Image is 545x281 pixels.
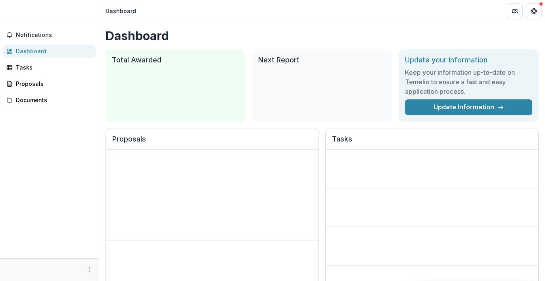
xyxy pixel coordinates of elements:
button: More [84,265,94,275]
a: Proposals [3,77,96,90]
div: Proposals [16,79,89,88]
div: Documents [16,96,89,104]
a: Dashboard [3,45,96,58]
h2: Update your information [405,56,532,64]
button: Notifications [3,29,96,41]
div: Tasks [16,63,89,72]
nav: breadcrumb [102,5,139,17]
span: Notifications [16,32,92,39]
h2: Total Awarded [112,56,239,64]
h2: Proposals [112,135,312,150]
a: Documents [3,93,96,107]
h1: Dashboard [106,29,539,43]
h2: Tasks [332,135,532,150]
h3: Keep your information up-to-date on Temelio to ensure a fast and easy application process. [405,68,532,96]
a: Tasks [3,61,96,74]
div: Dashboard [16,47,89,55]
div: Dashboard [106,7,136,15]
button: Get Help [526,3,542,19]
button: Partners [507,3,523,19]
a: Update Information [405,99,532,115]
h2: Next Report [258,56,386,64]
